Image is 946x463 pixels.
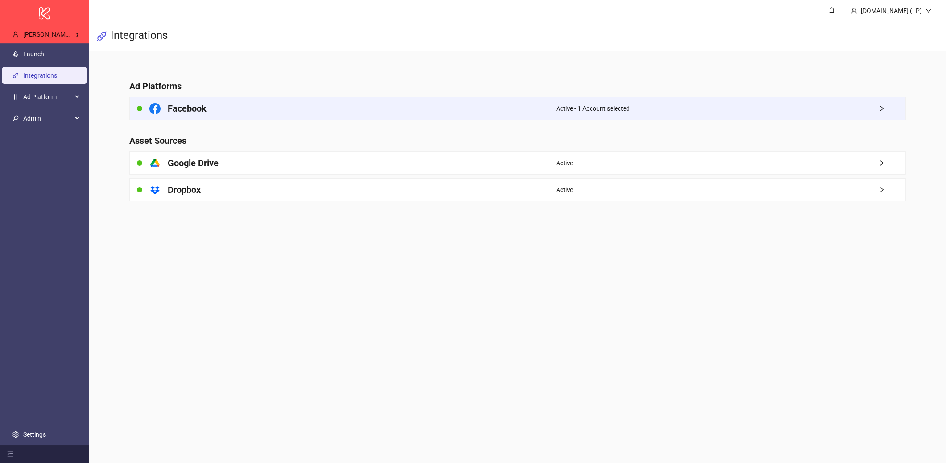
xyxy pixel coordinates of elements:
[556,158,573,168] span: Active
[129,134,906,147] h4: Asset Sources
[851,8,857,14] span: user
[925,8,932,14] span: down
[111,29,168,44] h3: Integrations
[129,80,906,92] h4: Ad Platforms
[7,451,13,457] span: menu-fold
[857,6,925,16] div: [DOMAIN_NAME] (LP)
[12,31,19,38] span: user
[168,184,201,196] h4: Dropbox
[879,187,905,193] span: right
[12,115,19,121] span: key
[556,185,573,195] span: Active
[23,31,90,38] span: [PERSON_NAME] Kitchn
[168,157,219,169] h4: Google Drive
[879,105,905,112] span: right
[23,50,44,58] a: Launch
[556,104,630,113] span: Active - 1 Account selected
[23,88,72,106] span: Ad Platform
[129,178,906,201] a: DropboxActiveright
[23,109,72,127] span: Admin
[23,431,46,438] a: Settings
[96,31,107,42] span: api
[129,97,906,120] a: FacebookActive - 1 Account selectedright
[12,94,19,100] span: number
[168,102,207,115] h4: Facebook
[129,151,906,175] a: Google DriveActiveright
[23,72,57,79] a: Integrations
[829,7,835,13] span: bell
[879,160,905,166] span: right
